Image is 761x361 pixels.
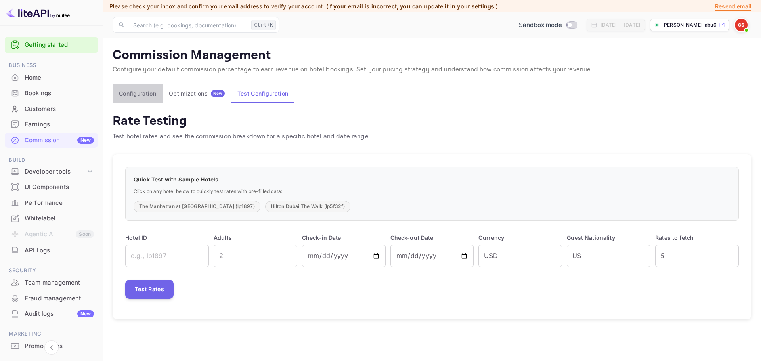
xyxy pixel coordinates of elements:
div: New [77,310,94,317]
p: Check-in Date [302,233,386,242]
div: Getting started [5,37,98,53]
button: Test Configuration [231,84,294,103]
div: Optimizations [169,90,225,97]
a: Whitelabel [5,211,98,225]
a: Performance [5,195,98,210]
span: Build [5,156,98,164]
button: The Manhattan at [GEOGRAPHIC_DATA] (lp1897) [134,201,260,212]
p: Click on any hotel below to quickly test rates with pre-filled data: [134,188,730,195]
button: Hilton Dubai The Walk (lp5f32f) [265,201,350,212]
span: Marketing [5,330,98,338]
div: Performance [5,195,98,211]
div: Audit logsNew [5,306,98,322]
div: Customers [5,101,98,117]
p: [PERSON_NAME]-abu6e.nuit... [662,21,717,29]
p: Currency [478,233,562,242]
div: Switch to Production mode [516,21,580,30]
div: Earnings [25,120,94,129]
span: Security [5,266,98,275]
a: Getting started [25,40,94,50]
a: Bookings [5,86,98,100]
p: Hotel ID [125,233,209,242]
div: UI Components [5,180,98,195]
div: CommissionNew [5,133,98,148]
a: Customers [5,101,98,116]
div: Home [25,73,94,82]
div: Promo codes [25,342,94,351]
span: Please check your inbox and confirm your email address to verify your account. [109,3,325,10]
div: Commission [25,136,94,145]
p: Check-out Date [390,233,474,242]
p: Quick Test with Sample Hotels [134,175,730,183]
div: Whitelabel [25,214,94,223]
div: Customers [25,105,94,114]
a: Home [5,70,98,85]
span: Business [5,61,98,70]
div: UI Components [25,183,94,192]
div: Fraud management [5,291,98,306]
img: Grace Saenz [735,19,748,31]
input: US [567,245,650,267]
div: Audit logs [25,309,94,319]
div: Fraud management [25,294,94,303]
a: Team management [5,275,98,290]
div: API Logs [25,246,94,255]
span: New [211,91,225,96]
p: Resend email [715,2,751,11]
p: Commission Management [113,48,751,63]
p: Adults [214,233,297,242]
a: Audit logsNew [5,306,98,321]
a: Fraud management [5,291,98,306]
button: Configuration [113,84,163,103]
p: Guest Nationality [567,233,650,242]
div: Whitelabel [5,211,98,226]
div: Promo codes [5,338,98,354]
p: Configure your default commission percentage to earn revenue on hotel bookings. Set your pricing ... [113,65,751,74]
span: (If your email is incorrect, you can update it in your settings.) [326,3,498,10]
div: Ctrl+K [251,20,276,30]
a: Promo codes [5,338,98,353]
input: e.g., lp1897 [125,245,209,267]
div: [DATE] — [DATE] [600,21,640,29]
div: New [77,137,94,144]
span: Sandbox mode [519,21,562,30]
a: API Logs [5,243,98,258]
input: Search (e.g. bookings, documentation) [128,17,248,33]
div: Developer tools [5,165,98,179]
div: Bookings [25,89,94,98]
div: API Logs [5,243,98,258]
div: Team management [25,278,94,287]
input: USD [478,245,562,267]
button: Collapse navigation [44,340,59,355]
div: Home [5,70,98,86]
div: Bookings [5,86,98,101]
a: Earnings [5,117,98,132]
img: LiteAPI logo [6,6,70,19]
a: CommissionNew [5,133,98,147]
button: Test Rates [125,280,174,299]
p: Test hotel rates and see the commission breakdown for a specific hotel and date range. [113,132,370,141]
div: Performance [25,199,94,208]
div: Developer tools [25,167,86,176]
a: UI Components [5,180,98,194]
p: Rates to fetch [655,233,739,242]
h4: Rate Testing [113,113,370,129]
